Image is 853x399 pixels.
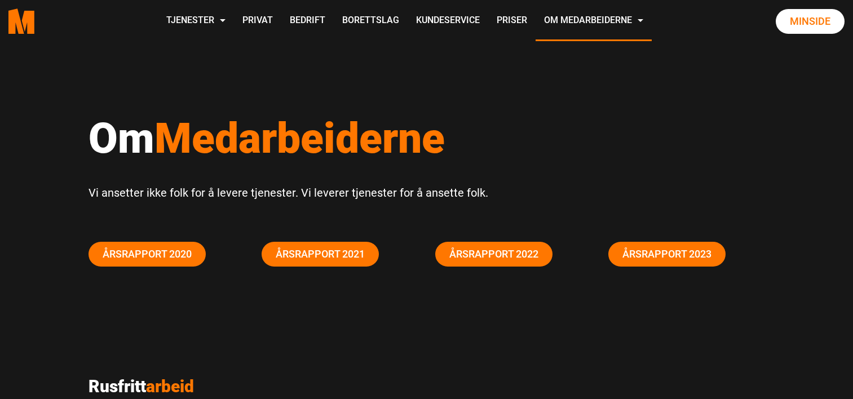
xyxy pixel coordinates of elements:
p: Rusfritt [89,376,418,397]
a: Priser [488,1,536,41]
span: arbeid [146,376,194,396]
a: Bedrift [281,1,334,41]
a: Tjenester [158,1,234,41]
p: Vi ansetter ikke folk for å levere tjenester. Vi leverer tjenester for å ansette folk. [89,183,765,202]
a: Årsrapport 2022 [435,242,553,267]
a: Årsrapport 2020 [89,242,206,267]
a: Årsrapport 2021 [262,242,379,267]
a: Årsrapport 2023 [608,242,726,267]
a: Borettslag [334,1,408,41]
a: Om Medarbeiderne [536,1,652,41]
a: Kundeservice [408,1,488,41]
a: Privat [234,1,281,41]
a: Minside [776,9,845,34]
h1: Om [89,113,765,163]
span: Medarbeiderne [154,113,445,163]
